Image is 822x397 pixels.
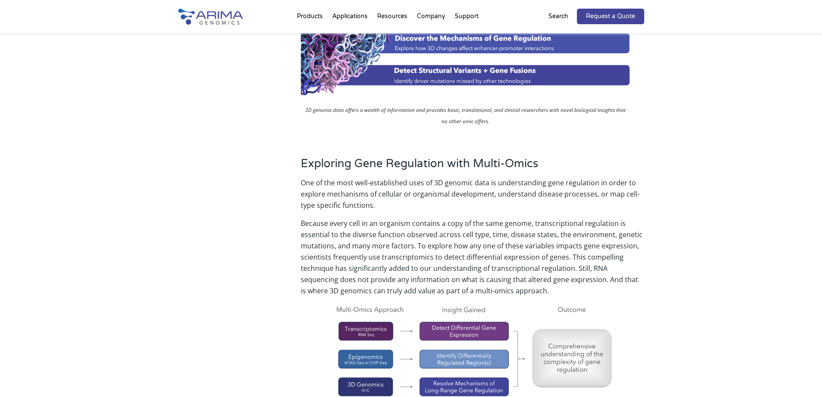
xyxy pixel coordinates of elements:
p: One of the most well-established uses of 3D genomic data is understanding gene regulation in orde... [301,177,644,218]
p: Because every cell in an organism contains a copy of the same genome, transcriptional regulation ... [301,218,644,303]
img: Arima-Genomics-logo [178,9,243,25]
p: Search [548,11,568,22]
p: 3D genomic data offers a wealth of information and provides basic, translational, and clinical re... [301,105,630,129]
h3: Exploring Gene Regulation with Multi-Omics [301,157,644,177]
a: Request a Quote [577,9,644,24]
